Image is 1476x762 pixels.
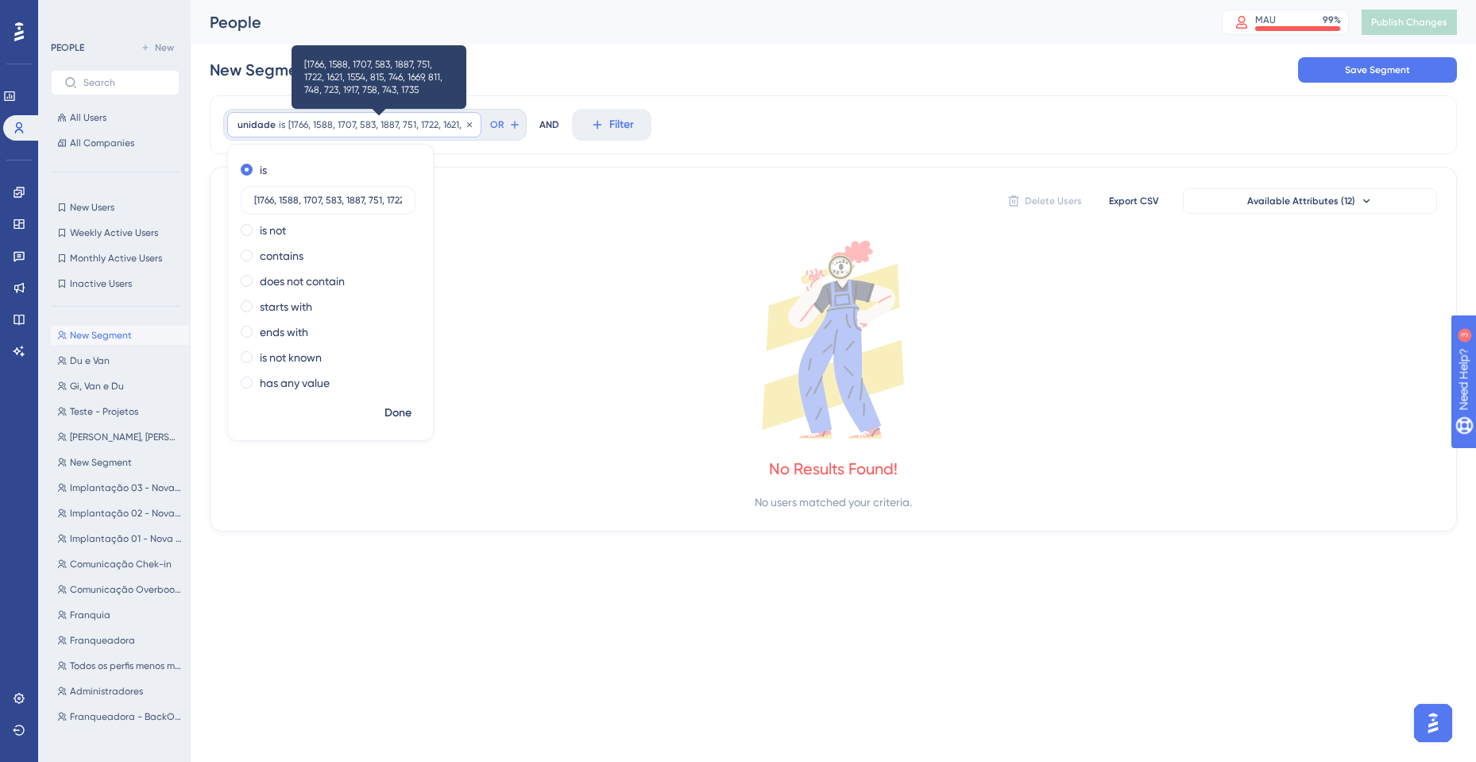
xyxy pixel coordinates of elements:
span: unidade [238,118,276,131]
span: [PERSON_NAME], [PERSON_NAME] e [PERSON_NAME] [70,431,183,443]
button: All Users [51,108,180,127]
div: MAU [1255,14,1276,26]
span: Todos os perfis menos médicos [70,659,183,672]
span: Comunicação Chek-in [70,558,172,571]
button: New Segment [51,453,189,472]
button: Inactive Users [51,274,180,293]
span: Export CSV [1109,195,1159,207]
span: Franqueadora [70,634,135,647]
label: is [260,161,267,180]
span: Implantação 02 - Nova tela AMEI! 24/03 [70,507,183,520]
button: Implantação 02 - Nova tela AMEI! 24/03 [51,504,189,523]
label: is not [260,221,286,240]
label: is not known [260,348,322,367]
span: Du e Van [70,354,110,367]
span: Monthly Active Users [70,252,162,265]
button: All Companies [51,133,180,153]
span: Publish Changes [1371,16,1447,29]
button: Delete Users [1005,188,1084,214]
span: Save Segment [1345,64,1410,76]
div: No users matched your criteria. [755,493,912,512]
span: New Users [70,201,114,214]
button: New [135,38,180,57]
button: Franqueadora [51,631,189,650]
label: does not contain [260,272,345,291]
span: Teste - Projetos [70,405,138,418]
span: Filter [609,115,634,134]
span: Weekly Active Users [70,226,158,239]
button: Save Segment [1298,57,1457,83]
span: Inactive Users [70,277,132,290]
span: Franqueadora - BackOffice [70,710,183,723]
div: People [210,11,1182,33]
label: ends with [260,323,308,342]
span: New [155,41,174,54]
span: Gi, Van e Du [70,380,124,393]
button: Comunicação Chek-in [51,555,189,574]
span: All Companies [70,137,134,149]
button: Available Attributes (12) [1183,188,1437,214]
span: Need Help? [37,4,99,23]
button: Teste - Projetos [51,402,189,421]
button: Franquia [51,605,189,625]
button: Done [376,399,420,427]
span: New Segment [70,329,132,342]
span: [1766, 1588, 1707, 583, 1887, 751, 1722, 1621, 1554, 815, 746, 1669, 811, 748, 723, 1917, 758, 74... [288,118,471,131]
div: No Results Found! [769,458,898,480]
span: is [279,118,285,131]
span: Delete Users [1025,195,1082,207]
div: 99 % [1323,14,1341,26]
input: Type the value [254,195,402,206]
span: Comunicação Overbooking [70,583,183,596]
button: Publish Changes [1362,10,1457,35]
button: Du e Van [51,351,189,370]
button: OR [488,112,523,137]
span: Franquia [70,609,110,621]
span: Implantação 01 - Nova tela AMEI [70,532,183,545]
button: [PERSON_NAME], [PERSON_NAME] e [PERSON_NAME] [51,427,189,447]
button: Weekly Active Users [51,223,180,242]
span: OR [490,118,504,131]
div: PEOPLE [51,41,84,54]
button: New Segment [51,326,189,345]
span: New Segment [70,456,132,469]
button: Export CSV [1094,188,1173,214]
span: Implantação 03 - Nova tela Amei! 28/03 [70,482,183,494]
button: Filter [572,109,651,141]
button: Administradores [51,682,189,701]
button: Implantação 03 - Nova tela Amei! 28/03 [51,478,189,497]
button: Monthly Active Users [51,249,180,268]
span: Done [384,404,412,423]
span: Available Attributes (12) [1247,195,1355,207]
span: Administradores [70,685,143,698]
label: contains [260,246,303,265]
button: Comunicação Overbooking [51,580,189,599]
label: starts with [260,297,312,316]
div: 3 [110,8,115,21]
button: Implantação 01 - Nova tela AMEI [51,529,189,548]
button: Franqueadora - BackOffice [51,707,189,726]
input: Search [83,77,166,88]
div: AND [539,109,559,141]
input: Segment Name [210,59,344,81]
button: New Users [51,198,180,217]
iframe: UserGuiding AI Assistant Launcher [1409,699,1457,747]
label: has any value [260,373,330,393]
button: Gi, Van e Du [51,377,189,396]
span: [1766, 1588, 1707, 583, 1887, 751, 1722, 1621, 1554, 815, 746, 1669, 811, 748, 723, 1917, 758, 74... [304,58,454,96]
button: Todos os perfis menos médicos [51,656,189,675]
span: All Users [70,111,106,124]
